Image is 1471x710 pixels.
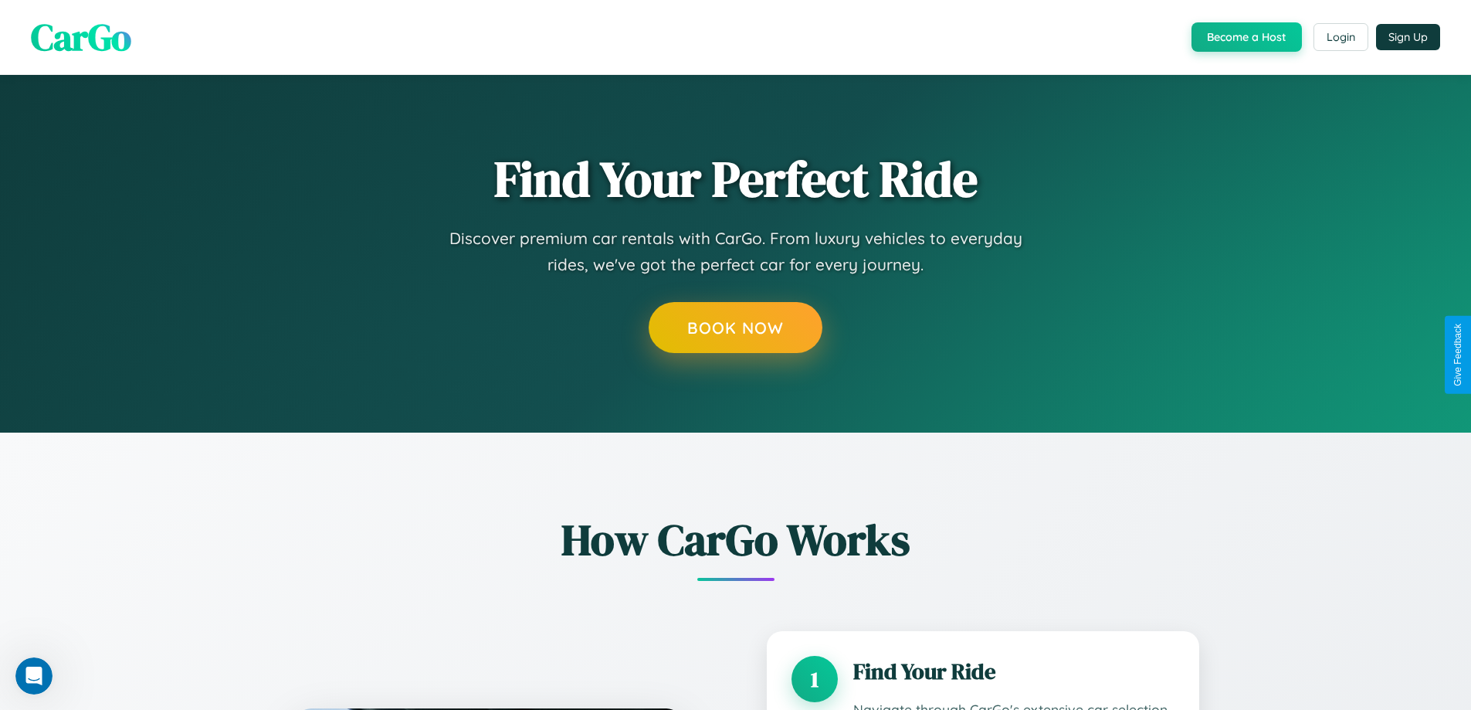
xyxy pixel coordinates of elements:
[273,510,1199,569] h2: How CarGo Works
[1376,24,1440,50] button: Sign Up
[31,12,131,63] span: CarGo
[853,656,1174,687] h3: Find Your Ride
[15,657,53,695] iframe: Intercom live chat
[427,226,1045,277] p: Discover premium car rentals with CarGo. From luxury vehicles to everyday rides, we've got the pe...
[494,152,978,206] h1: Find Your Perfect Ride
[1452,324,1463,386] div: Give Feedback
[1191,22,1302,52] button: Become a Host
[791,656,838,702] div: 1
[1313,23,1368,51] button: Login
[649,302,822,353] button: Book Now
